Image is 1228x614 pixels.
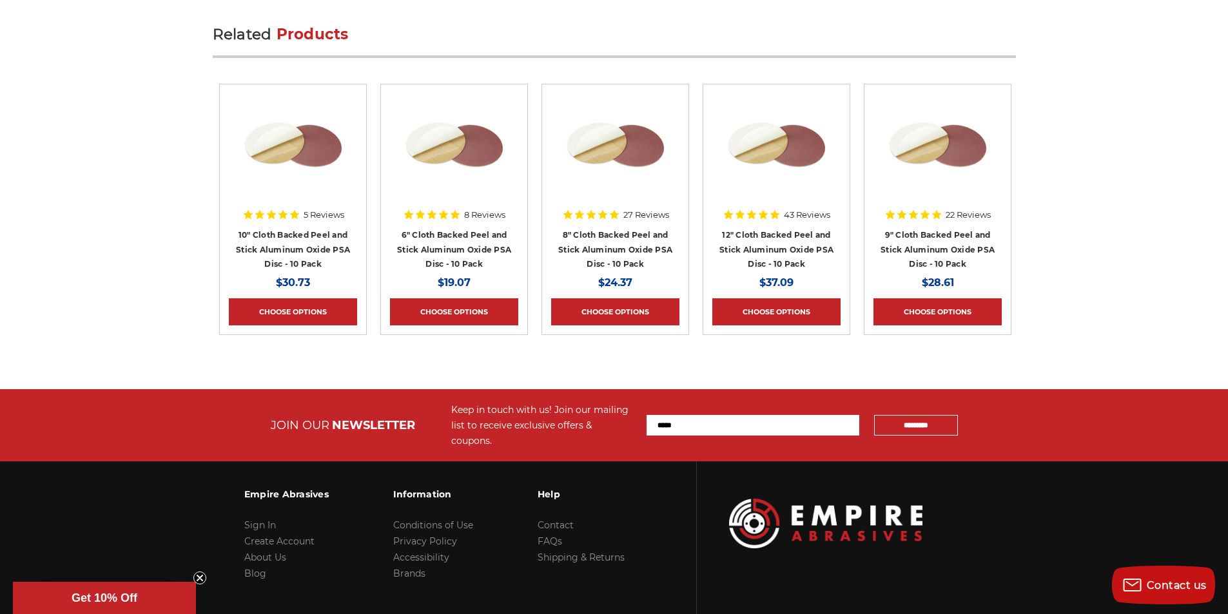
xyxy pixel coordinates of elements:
[393,552,449,563] a: Accessibility
[193,571,206,584] button: Close teaser
[242,93,345,197] img: 10 inch Aluminum Oxide PSA Sanding Disc with Cloth Backing
[712,93,841,216] a: 12 inch Aluminum Oxide PSA Sanding Disc with Cloth Backing
[13,582,196,614] div: Get 10% OffClose teaser
[304,211,344,219] span: 5 Reviews
[623,211,669,219] span: 27 Reviews
[538,552,625,563] a: Shipping & Returns
[229,298,357,325] a: Choose Options
[332,418,415,432] span: NEWSLETTER
[276,276,310,289] span: $30.73
[393,535,457,547] a: Privacy Policy
[886,93,989,197] img: 9 inch Aluminum Oxide PSA Sanding Disc with Cloth Backing
[946,211,991,219] span: 22 Reviews
[393,519,473,531] a: Conditions of Use
[390,93,518,216] a: 6 inch Aluminum Oxide PSA Sanding Disc with Cloth Backing
[551,298,679,325] a: Choose Options
[244,552,286,563] a: About Us
[244,535,315,547] a: Create Account
[271,418,329,432] span: JOIN OUR
[244,568,266,579] a: Blog
[393,568,425,579] a: Brands
[438,276,471,289] span: $19.07
[551,93,679,216] a: 8 inch Aluminum Oxide PSA Sanding Disc with Cloth Backing
[393,481,473,508] h3: Information
[451,402,634,448] div: Keep in touch with us! Join our mailing list to receive exclusive offers & coupons.
[759,276,794,289] span: $37.09
[538,519,574,531] a: Contact
[712,298,841,325] a: Choose Options
[873,93,1002,216] a: 9 inch Aluminum Oxide PSA Sanding Disc with Cloth Backing
[873,298,1002,325] a: Choose Options
[922,276,954,289] span: $28.61
[1112,566,1215,604] button: Contact us
[564,93,667,197] img: 8 inch Aluminum Oxide PSA Sanding Disc with Cloth Backing
[277,25,349,43] span: Products
[236,230,350,269] a: 10" Cloth Backed Peel and Stick Aluminum Oxide PSA Disc - 10 Pack
[213,25,272,43] span: Related
[558,230,672,269] a: 8" Cloth Backed Peel and Stick Aluminum Oxide PSA Disc - 10 Pack
[244,481,329,508] h3: Empire Abrasives
[881,230,995,269] a: 9" Cloth Backed Peel and Stick Aluminum Oxide PSA Disc - 10 Pack
[538,481,625,508] h3: Help
[403,93,506,197] img: 6 inch Aluminum Oxide PSA Sanding Disc with Cloth Backing
[725,93,828,197] img: 12 inch Aluminum Oxide PSA Sanding Disc with Cloth Backing
[784,211,830,219] span: 43 Reviews
[464,211,505,219] span: 8 Reviews
[1147,579,1207,591] span: Contact us
[397,230,511,269] a: 6" Cloth Backed Peel and Stick Aluminum Oxide PSA Disc - 10 Pack
[72,591,137,604] span: Get 10% Off
[229,93,357,216] a: 10 inch Aluminum Oxide PSA Sanding Disc with Cloth Backing
[598,276,632,289] span: $24.37
[719,230,833,269] a: 12" Cloth Backed Peel and Stick Aluminum Oxide PSA Disc - 10 Pack
[538,535,562,547] a: FAQs
[244,519,276,531] a: Sign In
[729,499,922,548] img: Empire Abrasives Logo Image
[390,298,518,325] a: Choose Options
